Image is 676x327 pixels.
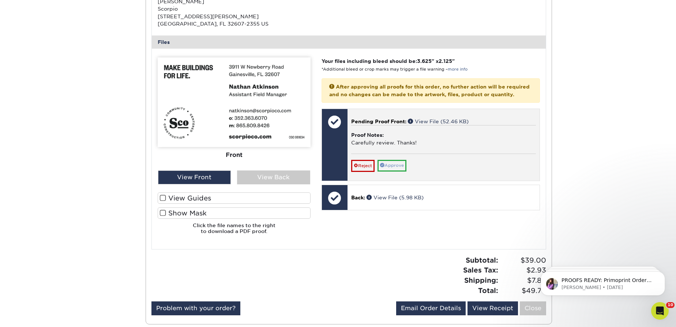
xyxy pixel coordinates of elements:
[448,67,467,72] a: more info
[351,125,536,154] div: Carefully review. Thanks!
[439,58,452,64] span: 2.125
[500,275,546,286] span: $7.84
[322,58,455,64] strong: Your files including bleed should be: " x "
[351,160,375,172] a: Reject
[520,301,546,315] a: Close
[32,28,126,35] p: Message from Erica, sent 4w ago
[478,286,498,294] strong: Total:
[500,286,546,296] span: $49.77
[158,192,311,204] label: View Guides
[351,119,406,124] span: Pending Proof Front:
[530,256,676,307] iframe: Intercom notifications message
[464,276,498,284] strong: Shipping:
[500,265,546,275] span: $2.93
[158,222,311,240] h6: Click the file names to the right to download a PDF proof.
[351,195,365,200] span: Back:
[237,170,310,184] div: View Back
[158,147,311,163] div: Front
[378,160,406,171] a: Approve
[329,84,530,97] strong: After approving all proofs for this order, no further action will be required and no changes can ...
[408,119,469,124] a: View File (52.46 KB)
[396,301,466,315] a: Email Order Details
[651,302,669,320] iframe: Intercom live chat
[367,195,424,200] a: View File (5.98 KB)
[152,35,546,49] div: Files
[351,132,384,138] strong: Proof Notes:
[417,58,432,64] span: 3.625
[666,302,675,308] span: 10
[151,301,240,315] a: Problem with your order?
[467,301,518,315] a: View Receipt
[158,207,311,219] label: Show Mask
[500,255,546,266] span: $39.00
[32,21,122,158] span: PROOFS READY: Primoprint Order 2594-42147-28593 Thank you for placing your print order with Primo...
[322,67,467,72] small: *Additional bleed or crop marks may trigger a file warning –
[158,170,231,184] div: View Front
[466,256,498,264] strong: Subtotal:
[463,266,498,274] strong: Sales Tax:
